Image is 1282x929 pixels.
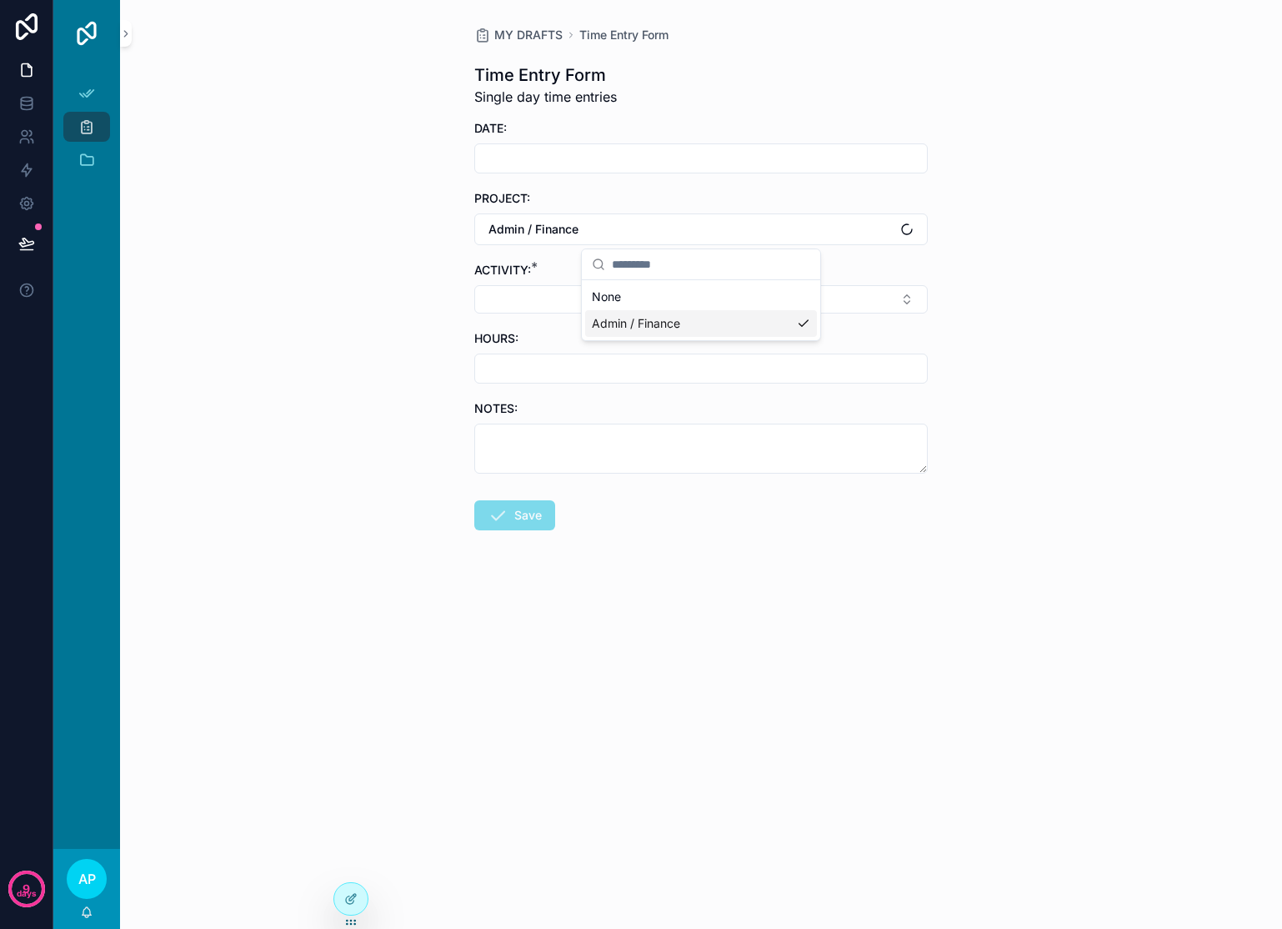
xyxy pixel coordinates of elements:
[53,67,120,197] div: scrollable content
[592,315,680,332] span: Admin / Finance
[582,280,820,340] div: Suggestions
[73,20,100,47] img: App logo
[488,221,578,238] span: Admin / Finance
[494,27,563,43] span: MY DRAFTS
[474,285,928,314] button: Select Button
[474,401,518,415] span: NOTES:
[23,881,30,897] p: 9
[474,27,563,43] a: MY DRAFTS
[474,63,617,87] h1: Time Entry Form
[579,27,669,43] a: Time Entry Form
[585,284,817,310] div: None
[17,887,37,901] p: days
[78,869,96,889] span: AP
[474,331,518,345] span: HOURS:
[474,191,530,205] span: PROJECT:
[474,87,617,107] span: Single day time entries
[474,263,531,277] span: ACTIVITY:
[474,121,507,135] span: DATE:
[474,213,928,245] button: Select Button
